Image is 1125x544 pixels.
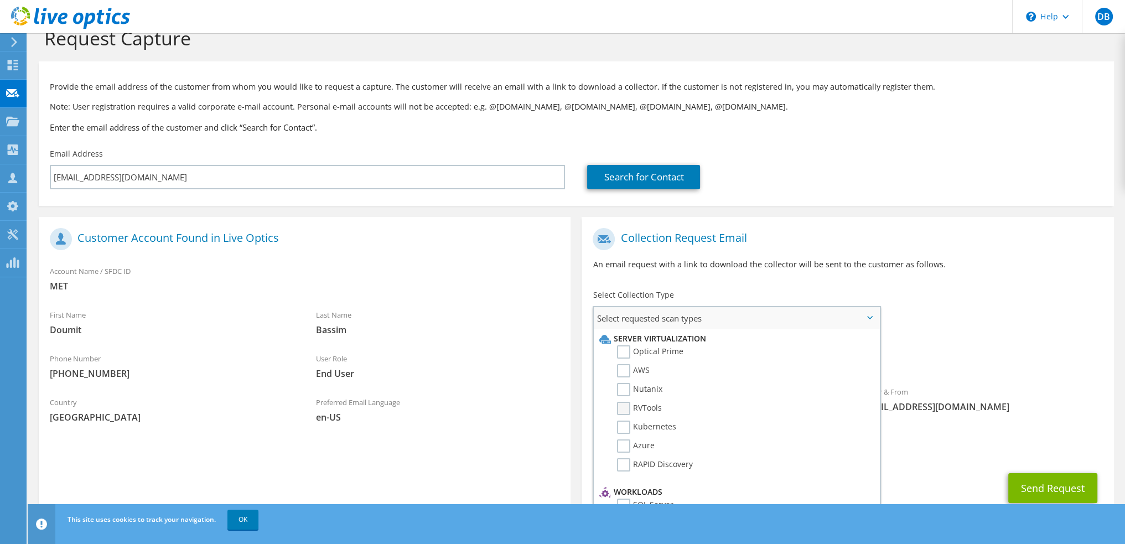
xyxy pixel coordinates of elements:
button: Send Request [1008,473,1097,503]
span: This site uses cookies to track your navigation. [68,515,216,524]
li: Workloads [597,485,874,499]
span: [GEOGRAPHIC_DATA] [50,411,294,423]
label: RAPID Discovery [617,458,693,472]
label: Email Address [50,148,103,159]
h1: Collection Request Email [593,228,1097,250]
h3: Enter the email address of the customer and click “Search for Contact”. [50,121,1103,133]
h1: Customer Account Found in Live Optics [50,228,554,250]
div: First Name [39,303,305,341]
span: End User [316,367,560,380]
div: CC & Reply To [582,424,1113,462]
label: AWS [617,364,650,377]
h1: Request Capture [44,27,1103,50]
label: RVTools [617,402,662,415]
label: Optical Prime [617,345,683,359]
a: Search for Contact [587,165,700,189]
label: Nutanix [617,383,662,396]
span: Bassim [316,324,560,336]
div: To [582,380,848,418]
p: Provide the email address of the customer from whom you would like to request a capture. The cust... [50,81,1103,93]
span: en-US [316,411,560,423]
div: Preferred Email Language [305,391,571,429]
svg: \n [1026,12,1036,22]
span: [EMAIL_ADDRESS][DOMAIN_NAME] [859,401,1103,413]
span: MET [50,280,559,292]
span: Doumit [50,324,294,336]
span: DB [1095,8,1113,25]
span: [PHONE_NUMBER] [50,367,294,380]
a: OK [227,510,258,530]
span: Select requested scan types [594,307,879,329]
label: Select Collection Type [593,289,673,301]
div: Phone Number [39,347,305,385]
p: Note: User registration requires a valid corporate e-mail account. Personal e-mail accounts will ... [50,101,1103,113]
label: Azure [617,439,655,453]
div: Requested Collections [582,334,1113,375]
p: An email request with a link to download the collector will be sent to the customer as follows. [593,258,1102,271]
div: Last Name [305,303,571,341]
label: Kubernetes [617,421,676,434]
div: Country [39,391,305,429]
label: SQL Server [617,499,673,512]
div: User Role [305,347,571,385]
li: Server Virtualization [597,332,874,345]
div: Account Name / SFDC ID [39,260,571,298]
div: Sender & From [848,380,1114,418]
